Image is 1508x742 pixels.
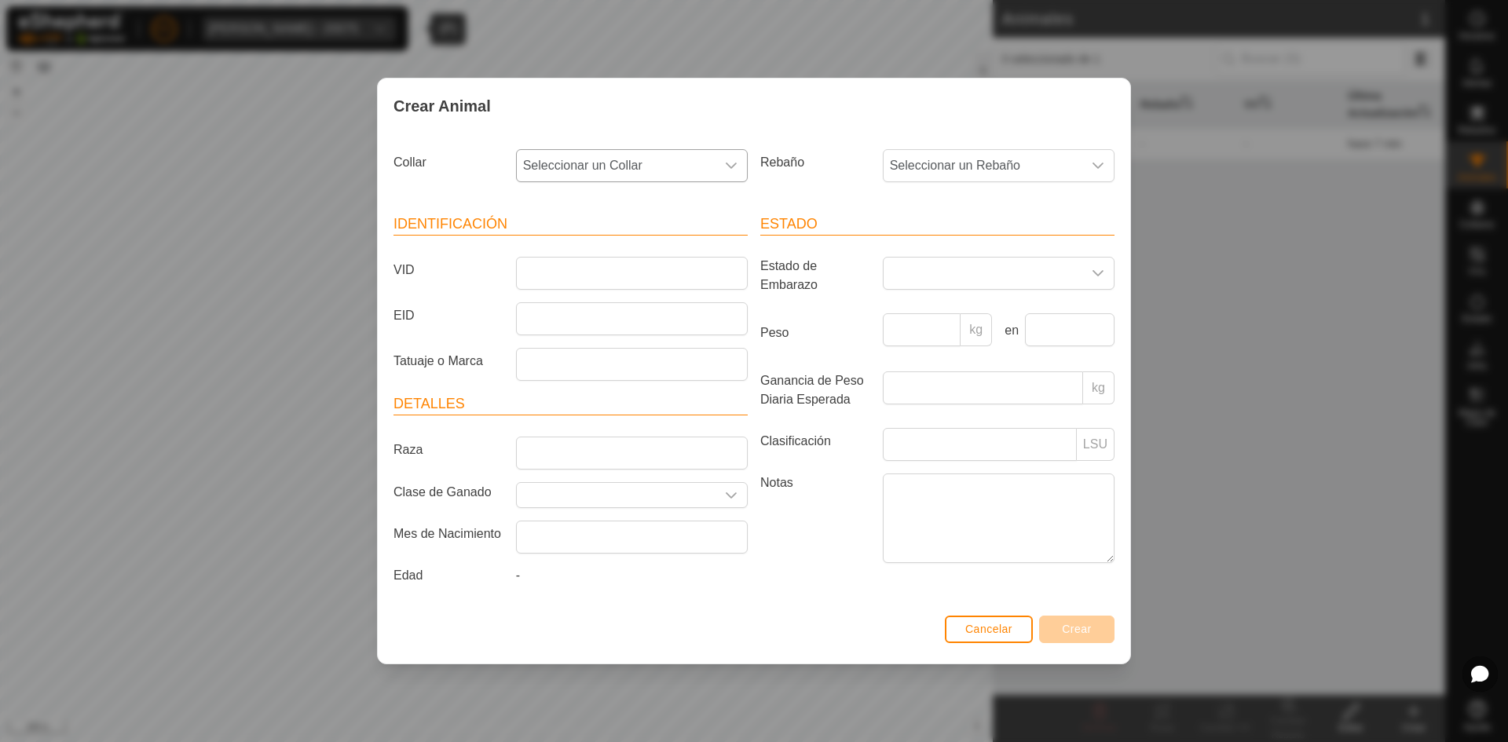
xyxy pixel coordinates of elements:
div: dropdown trigger [1082,258,1114,289]
label: VID [387,257,510,283]
label: Raza [387,437,510,463]
header: Estado [760,214,1115,236]
p-inputgroup-addon: LSU [1077,428,1115,461]
span: Cancelar [965,623,1012,635]
label: Rebaño [754,149,877,176]
label: Clasificación [754,428,877,455]
header: Identificación [393,214,748,236]
div: dropdown trigger [716,483,747,507]
span: Seleccionar un Rebaño [884,150,1082,181]
label: EID [387,302,510,329]
label: Collar [387,149,510,176]
span: Crear [1062,623,1092,635]
div: dropdown trigger [716,150,747,181]
p-inputgroup-addon: kg [961,313,992,346]
label: en [998,321,1019,340]
span: Seleccionar un Collar [517,150,716,181]
label: Notas [754,473,877,562]
label: Edad [387,566,510,585]
label: Mes de Nacimiento [387,521,510,547]
span: - [516,568,520,582]
button: Cancelar [945,616,1033,643]
input: Seleccione o ingrese una Clase de Ganado [517,483,716,507]
header: Detalles [393,393,748,415]
label: Peso [754,313,877,353]
p-inputgroup-addon: kg [1083,371,1115,404]
div: dropdown trigger [1082,150,1114,181]
label: Clase de Ganado [387,482,510,502]
label: Tatuaje o Marca [387,348,510,375]
button: Crear [1039,616,1115,643]
label: Estado de Embarazo [754,257,877,294]
label: Ganancia de Peso Diaria Esperada [754,371,877,409]
span: Crear Animal [393,94,491,118]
